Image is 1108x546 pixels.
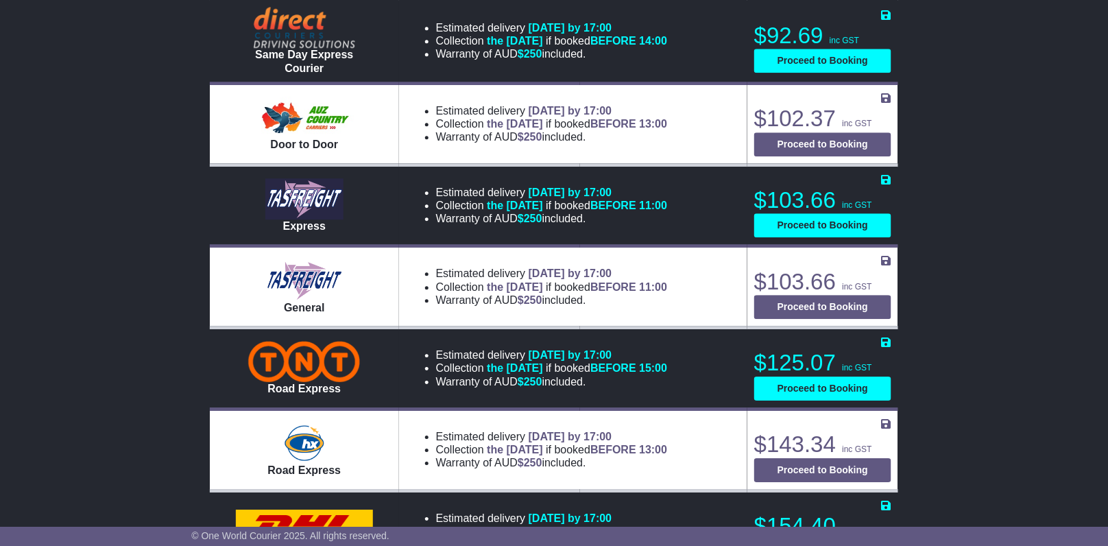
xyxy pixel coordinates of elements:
span: General [284,302,325,313]
img: Tasfreight: General [265,260,344,301]
span: [DATE] [487,525,523,537]
li: Estimated delivery [436,267,668,280]
span: [DATE] by 17:00 [529,512,612,524]
li: Warranty of AUD included. [436,212,668,225]
span: BEFORE [590,362,636,374]
button: Proceed to Booking [754,132,891,156]
li: Estimated delivery [436,348,668,361]
p: $154.40 [754,512,891,540]
p: $92.69 [754,22,891,49]
span: $ [518,457,542,468]
span: Same Day Express Courier [255,49,353,73]
span: BEFORE [590,118,636,130]
p: $103.66 [754,268,891,296]
span: if booked [487,444,667,455]
img: Hunter Express: Road Express [282,423,327,464]
p: $103.66 [754,187,891,214]
button: Proceed to Booking [754,49,891,73]
span: 11:00 [639,200,667,211]
img: TNT Domestic: Road Express [248,341,360,382]
span: if booked [487,362,667,374]
li: Collection [436,281,668,294]
span: 250 [524,457,542,468]
img: DHL: Domestic Express [236,510,373,540]
span: [DATE] by 17:00 [529,105,612,117]
button: Proceed to Booking [754,377,891,401]
span: the [DATE] [487,118,542,130]
span: the [DATE] [487,35,542,47]
span: 15:00 [639,362,667,374]
span: the [DATE] [487,362,542,374]
span: the [DATE] [487,444,542,455]
span: if booked [487,281,667,293]
li: Estimated delivery [436,430,668,443]
span: Express [283,220,326,232]
li: Warranty of AUD included. [436,47,668,60]
li: Collection [436,361,668,375]
button: Proceed to Booking [754,458,891,482]
span: 250 [524,131,542,143]
span: inc GST [842,444,871,454]
span: 16:15 [620,525,648,537]
span: [DATE] by 17:00 [529,431,612,442]
li: Estimated delivery [436,186,668,199]
span: inc GST [842,526,871,536]
li: Collection [436,443,668,456]
li: Collection [436,34,668,47]
span: if booked [487,118,667,130]
li: Collection [436,199,668,212]
span: inc GST [842,282,871,292]
span: BEFORE [590,281,636,293]
span: the [DATE] [487,281,542,293]
span: BEFORE [590,35,636,47]
span: Road Express [267,464,341,476]
span: Road Express [267,383,341,394]
span: $ [518,131,542,143]
li: Collection [436,117,668,130]
li: Warranty of AUD included. [436,375,668,388]
img: Auz Country Carriers: Door to Door [255,97,354,138]
p: $125.07 [754,349,891,377]
span: 250 [524,376,542,388]
span: 250 [524,213,542,224]
span: if booked [487,200,667,211]
li: Estimated delivery [436,21,668,34]
span: if booked [487,525,647,537]
li: Estimated delivery [436,104,668,117]
span: if booked [487,35,667,47]
span: 11:00 [639,281,667,293]
span: [DATE] by 17:00 [529,22,612,34]
button: Proceed to Booking [754,213,891,237]
span: BEFORE [590,200,636,211]
p: $102.37 [754,105,891,132]
li: Warranty of AUD included. [436,456,668,469]
span: © One World Courier 2025. All rights reserved. [191,530,389,541]
span: $ [518,376,542,388]
span: inc GST [842,119,871,128]
img: Direct: Same Day Express Courier [254,7,355,48]
span: Door to Door [271,139,339,150]
li: Collection [436,525,648,538]
img: Tasfreight: Express [265,178,344,219]
span: $ [518,294,542,306]
span: the [DATE] [487,200,542,211]
span: 250 [524,294,542,306]
li: Estimated delivery [436,512,648,525]
span: BEFORE [590,444,636,455]
span: 14:00 [639,35,667,47]
li: Warranty of AUD included. [436,130,668,143]
span: [DATE] by 17:00 [529,268,612,279]
p: $143.34 [754,431,891,458]
span: 250 [524,48,542,60]
span: [DATE] by 17:00 [529,187,612,198]
span: $ [518,213,542,224]
span: [DATE] by 17:00 [529,349,612,361]
span: inc GST [830,36,859,45]
span: 13:00 [639,444,667,455]
span: inc GST [842,363,871,372]
button: Proceed to Booking [754,295,891,319]
span: 13:00 [639,118,667,130]
span: $ [518,48,542,60]
li: Warranty of AUD included. [436,294,668,307]
span: BEFORE [571,525,617,537]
